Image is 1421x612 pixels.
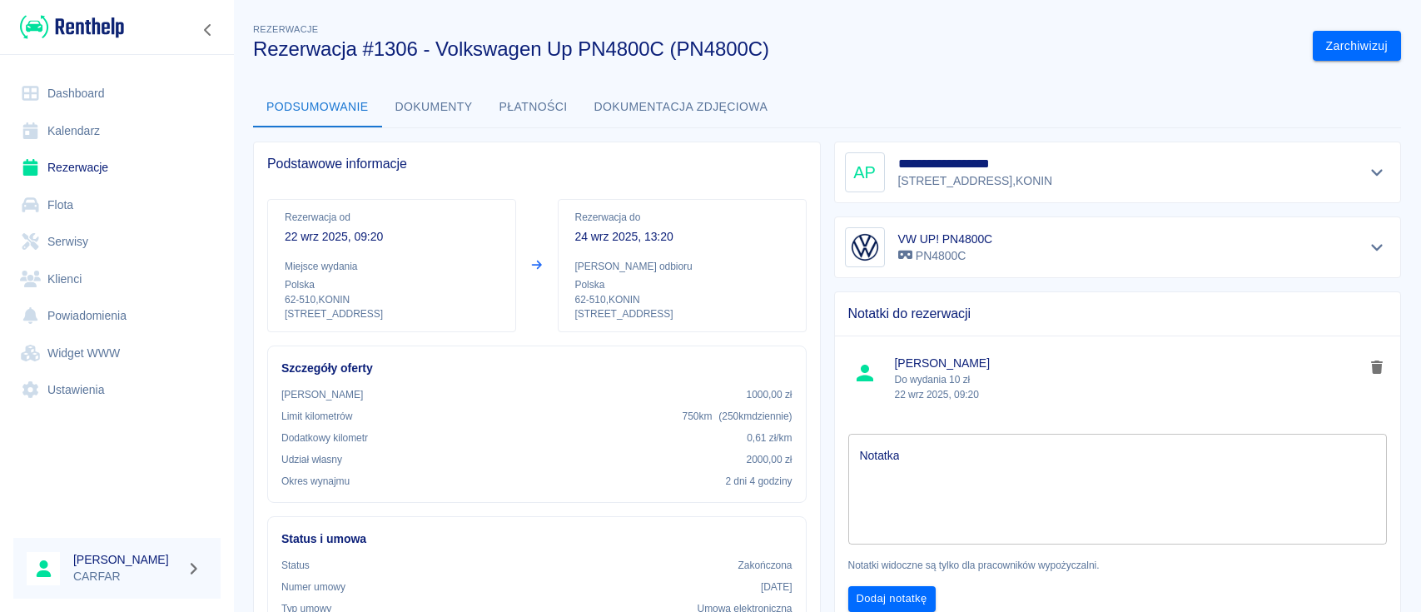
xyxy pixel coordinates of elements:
span: Podstawowe informacje [267,156,807,172]
span: Rezerwacje [253,24,318,34]
p: Rezerwacja od [285,210,499,225]
p: Okres wynajmu [281,474,350,489]
a: Kalendarz [13,112,221,150]
p: Numer umowy [281,580,345,595]
p: Limit kilometrów [281,409,352,424]
h6: Szczegóły oferty [281,360,792,377]
a: Klienci [13,261,221,298]
p: 750 km [683,409,792,424]
button: Dodaj notatkę [848,586,936,612]
h3: Rezerwacja #1306 - Volkswagen Up PN4800C (PN4800C) [253,37,1299,61]
p: Notatki widoczne są tylko dla pracowników wypożyczalni. [848,558,1388,573]
p: Do wydania 10 zł [895,372,1365,402]
span: Notatki do rezerwacji [848,306,1388,322]
p: 0,61 zł /km [747,430,792,445]
h6: [PERSON_NAME] [73,551,180,568]
button: Płatności [486,87,581,127]
a: Serwisy [13,223,221,261]
h6: Status i umowa [281,530,792,548]
a: Rezerwacje [13,149,221,187]
p: 2 dni 4 godziny [725,474,792,489]
a: Renthelp logo [13,13,124,41]
button: Podsumowanie [253,87,382,127]
p: 62-510 , KONIN [575,292,789,307]
p: 22 wrz 2025, 09:20 [285,228,499,246]
button: delete note [1364,356,1389,378]
span: ( 250 km dziennie ) [718,410,792,422]
p: [STREET_ADDRESS] , KONIN [898,172,1053,190]
button: Zwiń nawigację [196,19,221,41]
p: 62-510 , KONIN [285,292,499,307]
p: Rezerwacja do [575,210,789,225]
p: Udział własny [281,452,342,467]
p: 1000,00 zł [747,387,792,402]
p: [STREET_ADDRESS] [285,307,499,321]
p: Zakończona [738,558,792,573]
p: Status [281,558,310,573]
p: Dodatkowy kilometr [281,430,368,445]
button: Dokumenty [382,87,486,127]
a: Flota [13,187,221,224]
p: 24 wrz 2025, 13:20 [575,228,789,246]
img: Renthelp logo [20,13,124,41]
button: Zarchiwizuj [1313,31,1401,62]
p: [PERSON_NAME] [281,387,363,402]
a: Widget WWW [13,335,221,372]
h6: VW UP! PN4800C [898,231,993,247]
div: AP [845,152,885,192]
p: [STREET_ADDRESS] [575,307,789,321]
a: Ustawienia [13,371,221,409]
p: CARFAR [73,568,180,585]
a: Dashboard [13,75,221,112]
button: Dokumentacja zdjęciowa [581,87,782,127]
p: Polska [575,277,789,292]
img: Image [848,231,882,264]
button: Pokaż szczegóły [1364,236,1391,259]
p: [DATE] [761,580,792,595]
a: Powiadomienia [13,297,221,335]
p: 22 wrz 2025, 09:20 [895,387,1365,402]
p: Miejsce wydania [285,259,499,274]
p: Polska [285,277,499,292]
p: 2000,00 zł [747,452,792,467]
p: [PERSON_NAME] odbioru [575,259,789,274]
p: PN4800C [898,247,993,265]
button: Pokaż szczegóły [1364,161,1391,184]
span: [PERSON_NAME] [895,355,1365,372]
